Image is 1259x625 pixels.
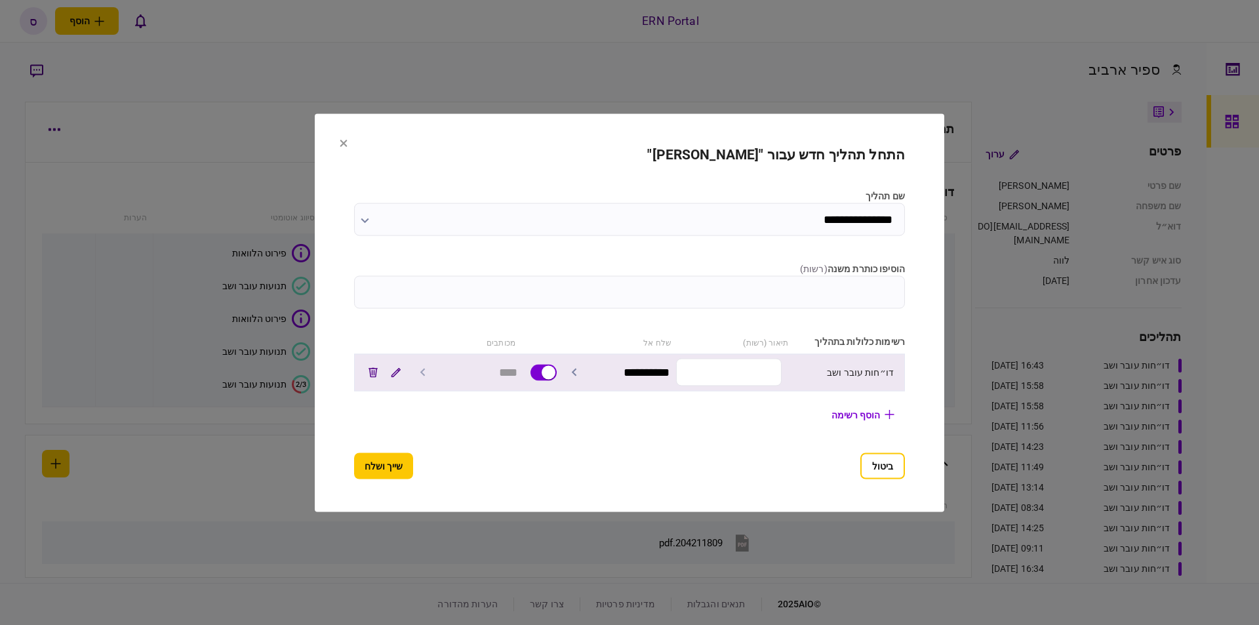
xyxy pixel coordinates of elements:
span: ( רשות ) [800,263,828,273]
label: הוסיפו כותרת משנה [354,262,905,275]
div: שלח אל [561,334,671,348]
div: דו״חות עובר ושב [788,365,894,379]
h2: התחל תהליך חדש עבור "[PERSON_NAME]" [354,146,905,163]
label: שם תהליך [354,189,905,203]
div: מכותבים [405,334,515,348]
button: הוסף רשימה [821,403,905,426]
input: הוסיפו כותרת משנה [354,275,905,308]
input: שם תהליך [354,203,905,235]
button: שייך ושלח [354,453,413,479]
div: רשימות כלולות בתהליך [795,334,905,348]
button: ביטול [860,453,905,479]
div: תיאור (רשות) [678,334,788,348]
